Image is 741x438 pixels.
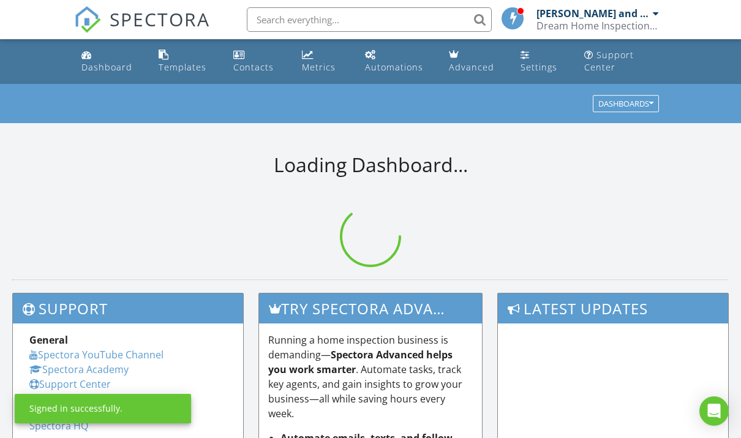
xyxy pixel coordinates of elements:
[77,44,144,79] a: Dashboard
[498,293,728,323] h3: Latest Updates
[29,402,122,415] div: Signed in successfully.
[521,61,557,73] div: Settings
[536,7,650,20] div: [PERSON_NAME] and [PERSON_NAME]
[268,333,473,421] p: Running a home inspection business is demanding— . Automate tasks, track key agents, and gain ins...
[536,20,659,32] div: Dream Home Inspections LLC
[516,44,569,79] a: Settings
[247,7,492,32] input: Search everything...
[110,6,210,32] span: SPECTORA
[302,61,336,73] div: Metrics
[699,396,729,426] div: Open Intercom Messenger
[74,17,210,42] a: SPECTORA
[29,333,68,347] strong: General
[259,293,482,323] h3: Try spectora advanced [DATE]
[29,363,129,376] a: Spectora Academy
[29,377,111,391] a: Support Center
[365,61,423,73] div: Automations
[81,61,132,73] div: Dashboard
[444,44,506,79] a: Advanced
[360,44,435,79] a: Automations (Basic)
[228,44,287,79] a: Contacts
[13,293,243,323] h3: Support
[29,419,88,432] a: Spectora HQ
[584,49,634,73] div: Support Center
[233,61,274,73] div: Contacts
[449,61,494,73] div: Advanced
[593,96,659,113] button: Dashboards
[579,44,664,79] a: Support Center
[297,44,350,79] a: Metrics
[159,61,206,73] div: Templates
[74,6,101,33] img: The Best Home Inspection Software - Spectora
[268,348,453,376] strong: Spectora Advanced helps you work smarter
[154,44,219,79] a: Templates
[29,348,164,361] a: Spectora YouTube Channel
[598,100,653,108] div: Dashboards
